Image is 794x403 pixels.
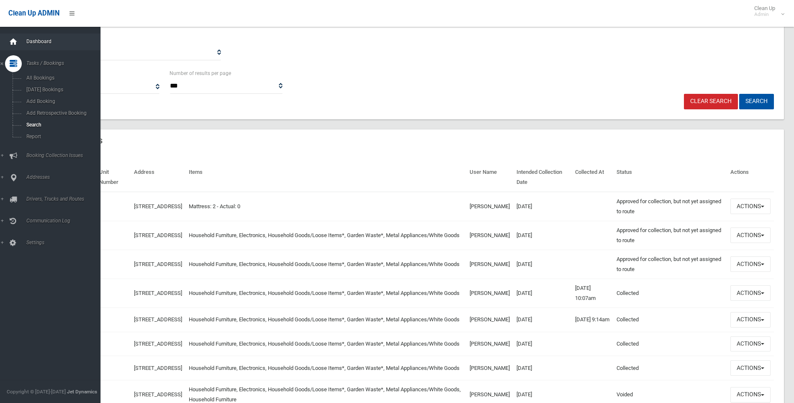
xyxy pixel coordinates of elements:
[513,250,572,279] td: [DATE]
[466,279,513,307] td: [PERSON_NAME]
[7,389,66,395] span: Copyright © [DATE]-[DATE]
[730,312,771,328] button: Actions
[513,307,572,332] td: [DATE]
[24,60,107,66] span: Tasks / Bookings
[730,285,771,301] button: Actions
[572,279,613,307] td: [DATE] 10:07am
[24,218,107,224] span: Communication Log
[24,196,107,202] span: Drivers, Trucks and Routes
[134,365,182,371] a: [STREET_ADDRESS]
[613,332,727,356] td: Collected
[24,152,107,158] span: Booking Collection Issues
[613,307,727,332] td: Collected
[24,110,100,116] span: Add Retrospective Booking
[24,87,100,93] span: [DATE] Bookings
[513,192,572,221] td: [DATE]
[185,163,466,192] th: Items
[466,332,513,356] td: [PERSON_NAME]
[513,279,572,307] td: [DATE]
[134,290,182,296] a: [STREET_ADDRESS]
[730,360,771,376] button: Actions
[185,221,466,250] td: Household Furniture, Electronics, Household Goods/Loose Items*, Garden Waste*, Metal Appliances/W...
[613,221,727,250] td: Approved for collection, but not yet assigned to route
[613,356,727,380] td: Collected
[24,134,100,139] span: Report
[613,279,727,307] td: Collected
[185,250,466,279] td: Household Furniture, Electronics, Household Goods/Loose Items*, Garden Waste*, Metal Appliances/W...
[134,232,182,238] a: [STREET_ADDRESS]
[730,387,771,403] button: Actions
[513,221,572,250] td: [DATE]
[739,94,774,109] button: Search
[134,261,182,267] a: [STREET_ADDRESS]
[185,192,466,221] td: Mattress: 2 - Actual: 0
[572,307,613,332] td: [DATE] 9:14am
[24,240,107,245] span: Settings
[572,163,613,192] th: Collected At
[513,356,572,380] td: [DATE]
[24,75,100,81] span: All Bookings
[134,316,182,323] a: [STREET_ADDRESS]
[750,5,784,18] span: Clean Up
[134,203,182,209] a: [STREET_ADDRESS]
[185,332,466,356] td: Household Furniture, Electronics, Household Goods/Loose Items*, Garden Waste*, Metal Appliances/W...
[513,163,572,192] th: Intended Collection Date
[730,227,771,243] button: Actions
[727,163,774,192] th: Actions
[730,199,771,214] button: Actions
[466,221,513,250] td: [PERSON_NAME]
[466,163,513,192] th: User Name
[134,341,182,347] a: [STREET_ADDRESS]
[24,174,107,180] span: Addresses
[24,122,100,128] span: Search
[684,94,738,109] a: Clear Search
[754,11,775,18] small: Admin
[613,250,727,279] td: Approved for collection, but not yet assigned to route
[613,192,727,221] td: Approved for collection, but not yet assigned to route
[730,256,771,272] button: Actions
[185,356,466,380] td: Household Furniture, Electronics, Household Goods/Loose Items*, Garden Waste*, Metal Appliances/W...
[131,163,185,192] th: Address
[24,98,100,104] span: Add Booking
[730,336,771,352] button: Actions
[466,356,513,380] td: [PERSON_NAME]
[24,39,107,44] span: Dashboard
[134,391,182,398] a: [STREET_ADDRESS]
[466,192,513,221] td: [PERSON_NAME]
[466,250,513,279] td: [PERSON_NAME]
[513,332,572,356] td: [DATE]
[67,389,97,395] strong: Jet Dynamics
[170,69,231,78] label: Number of results per page
[185,279,466,307] td: Household Furniture, Electronics, Household Goods/Loose Items*, Garden Waste*, Metal Appliances/W...
[185,307,466,332] td: Household Furniture, Electronics, Household Goods/Loose Items*, Garden Waste*, Metal Appliances/W...
[613,163,727,192] th: Status
[466,307,513,332] td: [PERSON_NAME]
[8,9,59,17] span: Clean Up ADMIN
[96,163,131,192] th: Unit Number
